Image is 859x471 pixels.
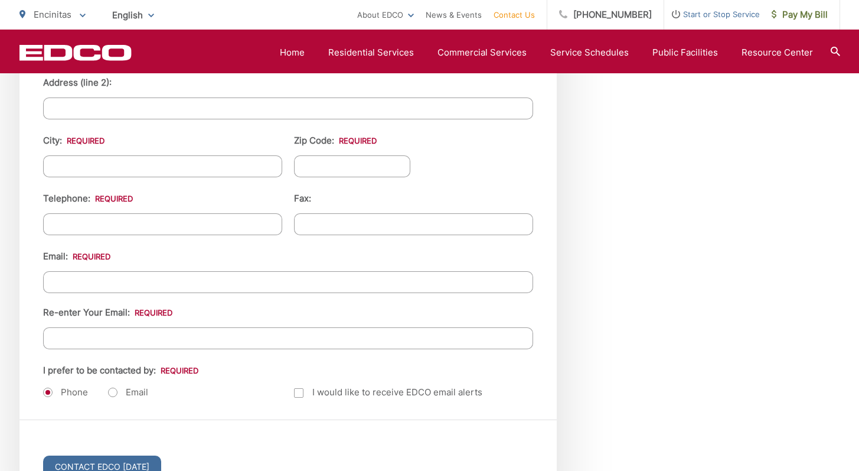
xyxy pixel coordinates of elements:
[652,46,718,60] a: Public Facilities
[43,365,198,376] label: I prefer to be contacted by:
[280,46,305,60] a: Home
[43,77,112,88] label: Address (line 2):
[19,44,132,61] a: EDCD logo. Return to the homepage.
[34,9,71,20] span: Encinitas
[294,385,482,399] label: I would like to receive EDCO email alerts
[772,8,828,22] span: Pay My Bill
[103,5,163,25] span: English
[43,386,88,398] label: Phone
[494,8,535,22] a: Contact Us
[426,8,482,22] a: News & Events
[43,135,104,146] label: City:
[550,46,629,60] a: Service Schedules
[294,135,377,146] label: Zip Code:
[742,46,813,60] a: Resource Center
[108,386,148,398] label: Email
[294,193,311,204] label: Fax:
[437,46,527,60] a: Commercial Services
[43,193,133,204] label: Telephone:
[43,307,172,318] label: Re-enter Your Email:
[357,8,414,22] a: About EDCO
[43,251,110,262] label: Email:
[328,46,414,60] a: Residential Services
